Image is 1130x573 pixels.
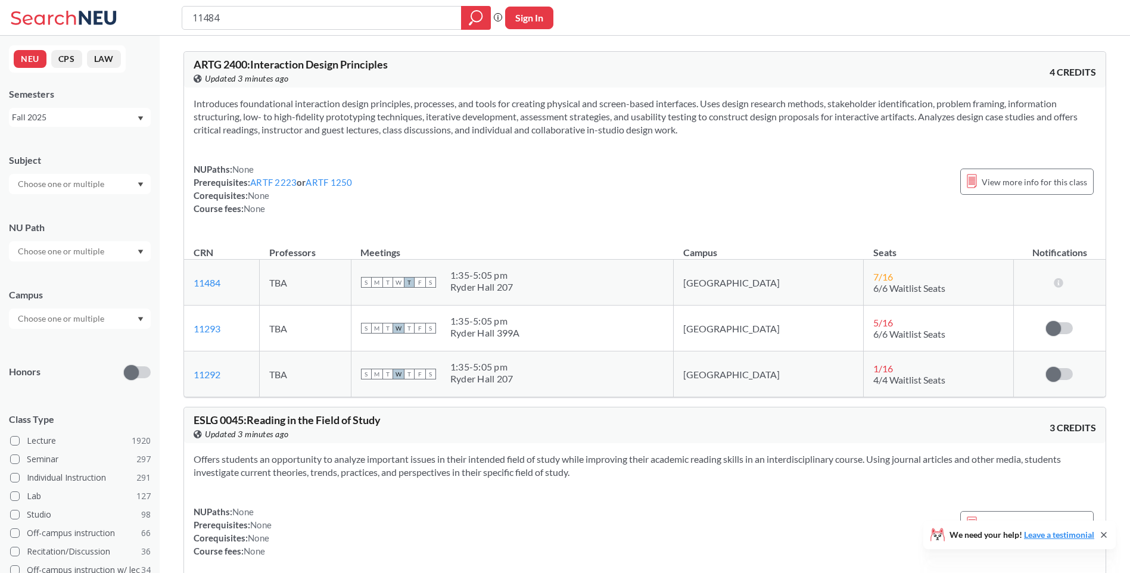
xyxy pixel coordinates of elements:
span: F [415,277,425,288]
span: 66 [141,527,151,540]
div: Dropdown arrow [9,309,151,329]
span: 127 [136,490,151,503]
button: CPS [51,50,82,68]
th: Meetings [351,234,673,260]
span: 7 / 16 [873,271,893,282]
span: T [382,323,393,334]
input: Choose one or multiple [12,177,112,191]
span: S [425,323,436,334]
div: NU Path [9,221,151,234]
div: Ryder Hall 207 [450,281,513,293]
svg: Dropdown arrow [138,182,144,187]
svg: Dropdown arrow [138,250,144,254]
span: T [382,277,393,288]
input: Choose one or multiple [12,312,112,326]
span: None [244,203,265,214]
div: Subject [9,154,151,167]
span: None [250,519,272,530]
a: ARTF 2223 [250,177,297,188]
span: W [393,323,404,334]
a: 11484 [194,277,220,288]
a: 11292 [194,369,220,380]
span: 1920 [132,434,151,447]
span: T [404,277,415,288]
th: Notifications [1013,234,1106,260]
span: Class Type [9,413,151,426]
button: LAW [87,50,121,68]
span: We need your help! [950,531,1094,539]
span: 4 CREDITS [1050,66,1096,79]
a: Leave a testimonial [1024,530,1094,540]
span: 98 [141,508,151,521]
label: Studio [10,507,151,522]
label: Recitation/Discussion [10,544,151,559]
button: NEU [14,50,46,68]
div: Semesters [9,88,151,101]
span: S [361,277,372,288]
div: NUPaths: Prerequisites: or Corequisites: Course fees: [194,163,353,215]
span: M [372,323,382,334]
span: 297 [136,453,151,466]
label: Off-campus instruction [10,525,151,541]
span: S [425,369,436,379]
span: None [248,190,269,201]
div: 1:35 - 5:05 pm [450,361,513,373]
div: Ryder Hall 399A [450,327,520,339]
input: Choose one or multiple [12,244,112,259]
th: Campus [674,234,864,260]
span: 5 / 16 [873,317,893,328]
span: W [393,277,404,288]
span: S [361,323,372,334]
th: Seats [864,234,1014,260]
td: TBA [260,351,351,397]
span: View more info for this class [982,175,1087,189]
span: F [415,369,425,379]
label: Individual Instruction [10,470,151,485]
span: M [372,369,382,379]
input: Class, professor, course number, "phrase" [191,8,453,28]
span: None [248,532,269,543]
p: Honors [9,365,41,379]
svg: magnifying glass [469,10,483,26]
div: Dropdown arrow [9,174,151,194]
svg: Dropdown arrow [138,116,144,121]
div: CRN [194,246,213,259]
label: Seminar [10,451,151,467]
div: Dropdown arrow [9,241,151,261]
span: 4/4 Waitlist Seats [873,374,945,385]
span: M [372,277,382,288]
a: ARTF 1250 [306,177,352,188]
span: S [361,369,372,379]
span: T [404,323,415,334]
span: S [425,277,436,288]
div: 1:35 - 5:05 pm [450,315,520,327]
td: [GEOGRAPHIC_DATA] [674,260,864,306]
td: TBA [260,260,351,306]
span: F [415,323,425,334]
td: TBA [260,306,351,351]
span: None [244,546,265,556]
span: 36 [141,545,151,558]
div: NUPaths: Prerequisites: Corequisites: Course fees: [194,505,272,558]
th: Professors [260,234,351,260]
label: Lab [10,488,151,504]
span: ARTG 2400 : Interaction Design Principles [194,58,388,71]
span: None [232,506,254,517]
td: [GEOGRAPHIC_DATA] [674,306,864,351]
section: Introduces foundational interaction design principles, processes, and tools for creating physical... [194,97,1096,136]
div: Fall 2025 [12,111,136,124]
svg: Dropdown arrow [138,317,144,322]
span: T [404,369,415,379]
span: W [393,369,404,379]
span: Updated 3 minutes ago [205,428,289,441]
span: ESLG 0045 : Reading in the Field of Study [194,413,381,426]
label: Lecture [10,433,151,449]
a: 11293 [194,323,220,334]
span: Updated 3 minutes ago [205,72,289,85]
span: 3 CREDITS [1050,421,1096,434]
span: 1 / 16 [873,363,893,374]
span: None [232,164,254,175]
span: 6/6 Waitlist Seats [873,282,945,294]
div: magnifying glass [461,6,491,30]
td: [GEOGRAPHIC_DATA] [674,351,864,397]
